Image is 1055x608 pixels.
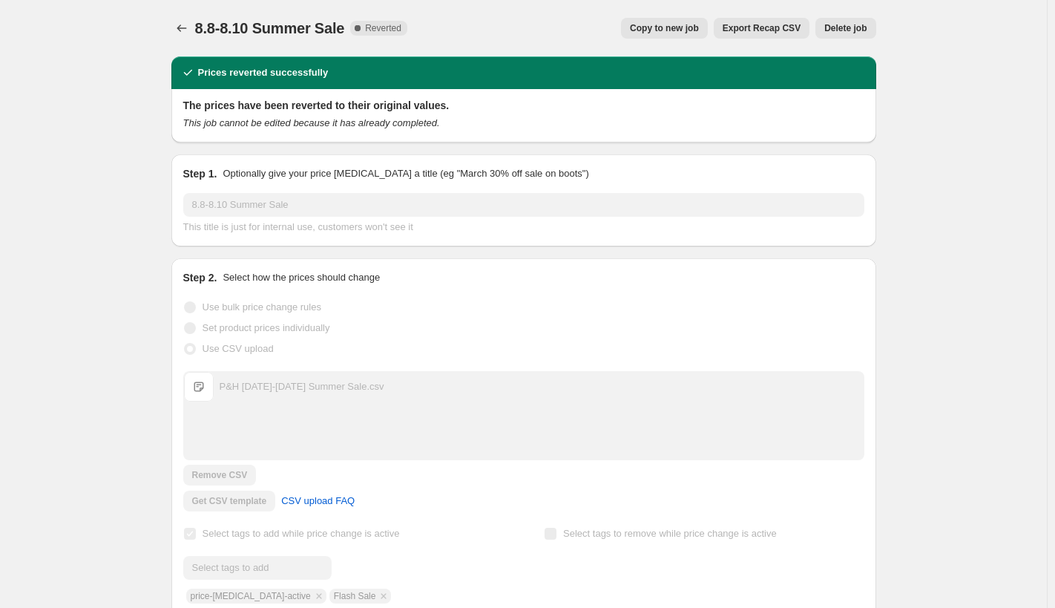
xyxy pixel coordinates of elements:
[621,18,708,39] button: Copy to new job
[203,343,274,354] span: Use CSV upload
[223,270,380,285] p: Select how the prices should change
[220,379,384,394] div: P&H [DATE]-[DATE] Summer Sale.csv
[281,494,355,509] span: CSV upload FAQ
[183,221,413,232] span: This title is just for internal use, customers won't see it
[183,193,864,217] input: 30% off holiday sale
[815,18,875,39] button: Delete job
[195,20,345,36] span: 8.8-8.10 Summer Sale
[203,301,321,313] span: Use bulk price change rules
[183,117,440,128] i: This job cannot be edited because it has already completed.
[272,489,364,513] a: CSV upload FAQ
[630,22,699,34] span: Copy to new job
[198,65,329,80] h2: Prices reverted successfully
[183,270,217,285] h2: Step 2.
[365,22,401,34] span: Reverted
[223,166,588,181] p: Optionally give your price [MEDICAL_DATA] a title (eg "March 30% off sale on boots")
[714,18,809,39] button: Export Recap CSV
[183,98,864,113] h2: The prices have been reverted to their original values.
[183,556,332,580] input: Select tags to add
[183,166,217,181] h2: Step 1.
[203,322,330,333] span: Set product prices individually
[723,22,801,34] span: Export Recap CSV
[171,18,192,39] button: Price change jobs
[203,528,400,539] span: Select tags to add while price change is active
[824,22,867,34] span: Delete job
[563,528,777,539] span: Select tags to remove while price change is active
